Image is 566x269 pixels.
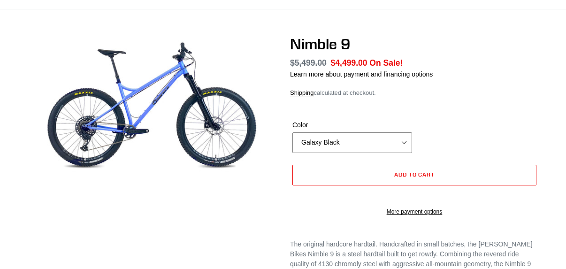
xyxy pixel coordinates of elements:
[292,208,536,216] a: More payment options
[290,70,433,78] a: Learn more about payment and financing options
[292,120,412,130] label: Color
[292,165,536,185] button: Add to cart
[290,89,314,97] a: Shipping
[290,35,539,53] h1: Nimble 9
[394,171,435,178] span: Add to cart
[290,58,327,68] s: $5,499.00
[331,58,367,68] span: $4,499.00
[290,88,539,98] div: calculated at checkout.
[369,57,403,69] span: On Sale!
